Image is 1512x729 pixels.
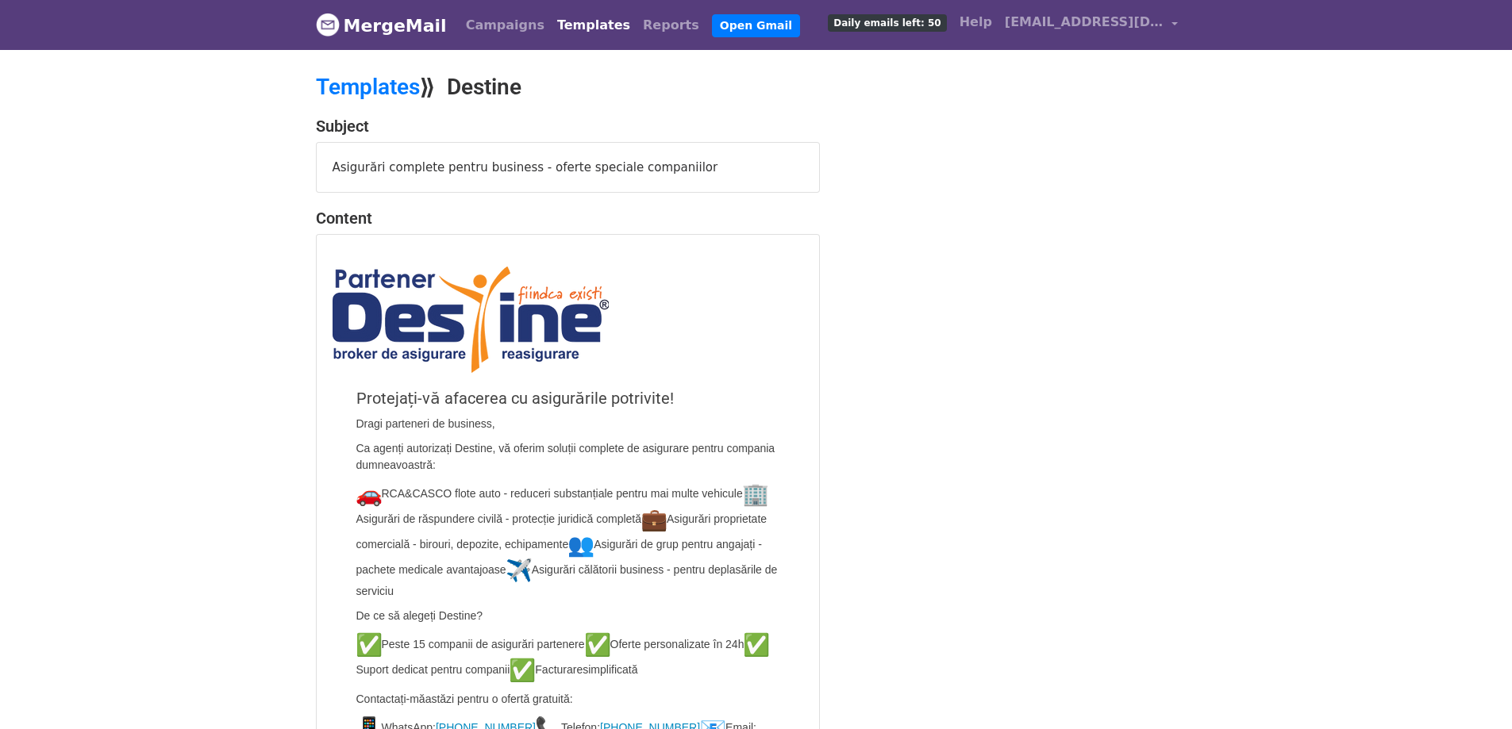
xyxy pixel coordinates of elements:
h4: Subject [316,117,820,136]
p: Dragi parteneri de business, [356,416,785,432]
img: MergeMail logo [316,13,340,36]
img: 32.png [743,482,768,507]
img: 32.png [356,632,382,658]
h4: Content [316,209,820,228]
img: 32.png [585,632,610,658]
p: De ce să alegeți Destine? [356,608,785,624]
span: simplificată [583,663,637,676]
a: Campaigns [460,10,551,41]
p: Peste 15 companii de asigurări partenere Oferte personalizate în 24h Suport dedicat pentru compan... [356,632,785,683]
h2: ⟫ Destine [316,74,895,101]
a: Daily emails left: 50 [821,6,952,38]
p: astăzi pentru o ofertă gratuită: [356,691,785,708]
img: 32.png [744,632,769,658]
img: 32.png [506,558,532,583]
span: & [405,487,412,500]
span: [EMAIL_ADDRESS][DOMAIN_NAME] [1005,13,1164,32]
img: ADKq_NYU0YUZQ87jSieywI7ld9L7EJpcb6h5ezY8jLqfxYlnQp0-N4-vyVDe5AKWeg6Ai8NXi_Jz9twRtGVz7xTPMS-5CZisS... [333,267,609,373]
img: 32.png [510,658,535,683]
a: Templates [551,10,637,41]
a: [EMAIL_ADDRESS][DOMAIN_NAME] [998,6,1184,44]
h4: Protejați-vă afacerea cu asigurările potrivite! [356,389,785,408]
a: Reports [637,10,706,41]
a: MergeMail [316,9,447,42]
span: Daily emails left: 50 [828,14,946,32]
img: 32.png [356,482,382,507]
img: 32.png [568,532,594,558]
p: RCA CASCO flote auto - reduceri substanțiale pentru mai multe vehicule Asigurări de răspundere ci... [356,482,785,600]
p: Ca agenți autorizați Destine, vă oferim soluții complete de asigurare pentru compania dumneavoastră: [356,440,785,474]
span: Contactați-mă [356,693,425,705]
a: Templates [316,74,420,100]
div: Asigurări complete pentru business - oferte speciale companiilor [317,143,819,193]
a: Open Gmail [712,14,800,37]
img: 32.png [641,507,667,532]
a: Help [953,6,998,38]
